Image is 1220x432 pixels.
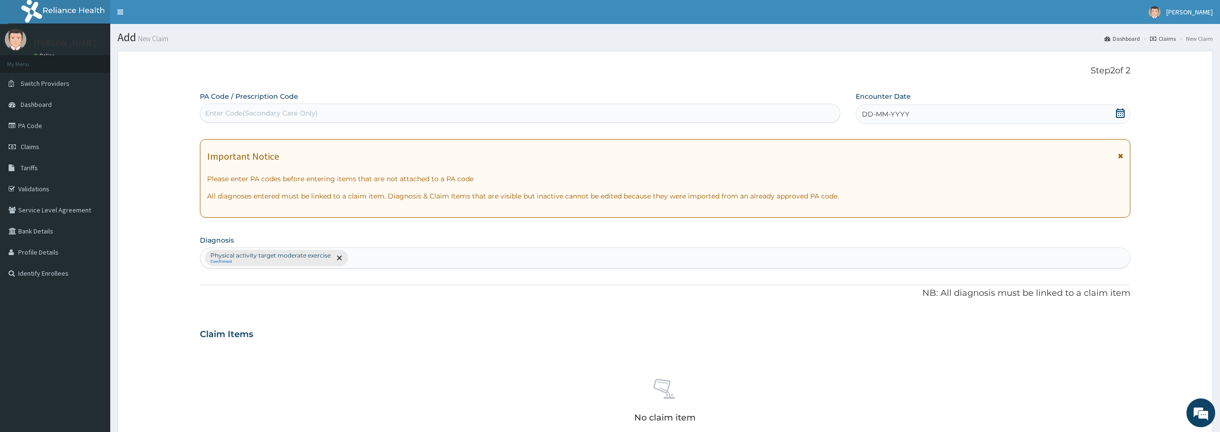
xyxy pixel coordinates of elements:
[862,109,909,119] span: DD-MM-YYYY
[200,235,234,245] label: Diagnosis
[200,66,1130,76] p: Step 2 of 2
[1149,6,1161,18] img: User Image
[207,151,279,162] h1: Important Notice
[34,39,96,47] p: [PERSON_NAME]
[207,191,1123,201] p: All diagnoses entered must be linked to a claim item. Diagnosis & Claim Items that are visible bu...
[5,29,26,50] img: User Image
[1104,35,1140,43] a: Dashboard
[634,413,696,422] p: No claim item
[50,54,161,66] div: Chat with us now
[856,92,911,101] label: Encounter Date
[207,174,1123,184] p: Please enter PA codes before entering items that are not attached to a PA code
[21,142,39,151] span: Claims
[157,5,180,28] div: Minimize live chat window
[56,121,132,218] span: We're online!
[21,163,38,172] span: Tariffs
[200,287,1130,300] p: NB: All diagnosis must be linked to a claim item
[136,35,168,42] small: New Claim
[21,79,70,88] span: Switch Providers
[34,52,57,59] a: Online
[1150,35,1176,43] a: Claims
[21,100,52,109] span: Dashboard
[117,31,1213,44] h1: Add
[1166,8,1213,16] span: [PERSON_NAME]
[18,48,39,72] img: d_794563401_company_1708531726252_794563401
[200,329,253,340] h3: Claim Items
[205,108,318,118] div: Enter Code(Secondary Care Only)
[1177,35,1213,43] li: New Claim
[5,262,183,295] textarea: Type your message and hit 'Enter'
[200,92,298,101] label: PA Code / Prescription Code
